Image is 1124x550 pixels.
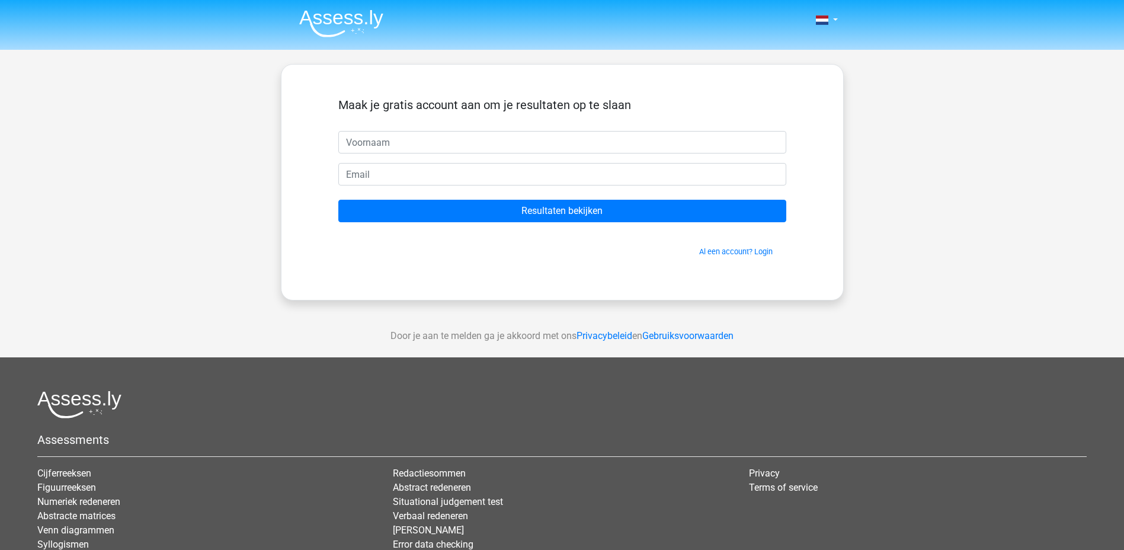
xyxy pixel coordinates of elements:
input: Resultaten bekijken [338,200,786,222]
a: Verbaal redeneren [393,510,468,522]
a: Terms of service [749,482,818,493]
a: Error data checking [393,539,473,550]
a: Redactiesommen [393,468,466,479]
a: Cijferreeksen [37,468,91,479]
a: Abstract redeneren [393,482,471,493]
a: Figuurreeksen [37,482,96,493]
a: Abstracte matrices [37,510,116,522]
input: Email [338,163,786,186]
h5: Assessments [37,433,1087,447]
img: Assessly logo [37,391,121,418]
input: Voornaam [338,131,786,154]
img: Assessly [299,9,383,37]
h5: Maak je gratis account aan om je resultaten op te slaan [338,98,786,112]
a: Privacy [749,468,780,479]
a: Gebruiksvoorwaarden [642,330,734,341]
a: Privacybeleid [577,330,632,341]
a: [PERSON_NAME] [393,525,464,536]
a: Venn diagrammen [37,525,114,536]
a: Numeriek redeneren [37,496,120,507]
a: Al een account? Login [699,247,773,256]
a: Syllogismen [37,539,89,550]
a: Situational judgement test [393,496,503,507]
